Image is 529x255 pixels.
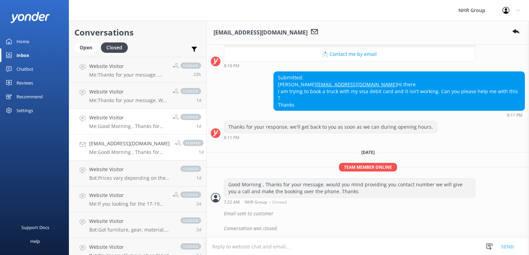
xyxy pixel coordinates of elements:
[89,166,174,173] h4: Website Visitor
[89,192,167,199] h4: Website Visitor
[17,90,43,104] div: Recommend
[89,72,167,78] p: Me: Thanks for your message . Half furniture includes , 10 Blankets , 5 Ties and 1 hand trolley.
[89,62,167,70] h4: Website Visitor
[69,135,206,160] a: [EMAIL_ADDRESS][DOMAIN_NAME]Me:Good Morning , Thanks for your message. would you mind providing y...
[21,220,49,234] div: Support Docs
[89,149,170,155] p: Me: Good Morning , Thanks for your message. would you mind providing you contact number we will g...
[214,28,308,37] h3: [EMAIL_ADDRESS][DOMAIN_NAME]
[224,208,525,219] div: Email sent to customer
[69,109,206,135] a: Website VisitorMe:Good Morning , Thanks for your message. May i ask where do you want to collect ...
[10,12,50,23] img: yonder-white-logo.png
[17,62,33,76] div: Chatbot
[69,186,206,212] a: Website VisitorMe:If you looking for the 17-19m3 truck to 21m3 truck it will be $295 a day includ...
[224,136,239,140] strong: 8:11 PM
[180,88,201,94] span: closed
[196,227,201,233] span: Sep 02 2025 10:37pm (UTC +12:00) Pacific/Auckland
[74,43,101,51] a: Open
[89,217,174,225] h4: Website Visitor
[101,43,131,51] a: Closed
[74,26,201,39] h2: Conversations
[211,208,525,219] div: 2025-09-03T19:25:21.756
[180,217,201,224] span: closed
[101,42,128,53] div: Closed
[17,48,29,62] div: Inbox
[211,223,525,234] div: 2025-09-03T23:33:19.244
[194,71,201,77] span: Sep 04 2025 11:48am (UTC +12:00) Pacific/Auckland
[17,104,33,117] div: Settings
[269,200,287,204] span: • Unread
[224,199,475,204] div: Sep 04 2025 07:22am (UTC +12:00) Pacific/Auckland
[196,201,201,207] span: Sep 03 2025 10:39am (UTC +12:00) Pacific/Auckland
[69,57,206,83] a: Website VisitorMe:Thanks for your message . Half furniture includes , 10 Blankets , 5 Ties and 1 ...
[17,76,33,90] div: Reviews
[89,201,167,207] p: Me: If you looking for the 17-19m3 truck to 21m3 truck it will be $295 a day including GST, unlim...
[89,140,170,147] h4: [EMAIL_ADDRESS][DOMAIN_NAME]
[69,160,206,186] a: Website VisitorBot:Prices vary depending on the vehicle type, location, and your specific rental ...
[224,63,475,68] div: Sep 03 2025 08:10pm (UTC +12:00) Pacific/Auckland
[180,192,201,198] span: closed
[180,166,201,172] span: closed
[89,123,167,129] p: Me: Good Morning , Thanks for your message. May i ask where do you want to collect the van from ?...
[89,88,167,96] h4: Website Visitor
[357,149,379,155] span: [DATE]
[199,149,204,155] span: Sep 04 2025 07:22am (UTC +12:00) Pacific/Auckland
[89,97,167,104] p: Me: Thanks for your message. We inspect the vehicle on return and if the fuel is full and there i...
[180,243,201,249] span: closed
[89,175,174,181] p: Bot: Prices vary depending on the vehicle type, location, and your specific rental needs. For the...
[224,179,475,197] div: Good Morning , Thanks for your message. would you mind providing you contact number we will give ...
[69,212,206,238] a: Website VisitorBot:Got furniture, gear, material, tools, or freight to move? Take our quiz to fin...
[196,97,201,103] span: Sep 04 2025 09:35am (UTC +12:00) Pacific/Auckland
[245,200,267,204] span: NHR Group
[17,35,29,48] div: Home
[274,72,525,110] div: Submitted: [PERSON_NAME] Hi there I am trying to book a truck with my visa debit card and it isn’...
[507,113,522,117] strong: 8:11 PM
[224,121,437,133] div: Thanks for your response, we'll get back to you as soon as we can during opening hours.
[74,42,97,53] div: Open
[273,112,525,117] div: Sep 03 2025 08:11pm (UTC +12:00) Pacific/Auckland
[69,83,206,109] a: Website VisitorMe:Thanks for your message. We inspect the vehicle on return and if the fuel is fu...
[224,200,240,204] strong: 7:22 AM
[317,81,397,88] a: [EMAIL_ADDRESS][DOMAIN_NAME]
[224,47,475,61] button: 📩 Contact me by email
[196,175,201,181] span: Sep 03 2025 12:01pm (UTC +12:00) Pacific/Auckland
[89,114,167,121] h4: Website Visitor
[180,62,201,69] span: closed
[224,135,437,140] div: Sep 03 2025 08:11pm (UTC +12:00) Pacific/Auckland
[89,227,174,233] p: Bot: Got furniture, gear, material, tools, or freight to move? Take our quiz to find the best veh...
[183,140,204,146] span: closed
[196,123,201,129] span: Sep 04 2025 07:23am (UTC +12:00) Pacific/Auckland
[339,163,397,171] span: Team member online
[30,234,40,248] div: Help
[224,64,239,68] strong: 8:10 PM
[224,223,525,234] div: Conversation was closed.
[89,243,174,251] h4: Website Visitor
[180,114,201,120] span: closed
